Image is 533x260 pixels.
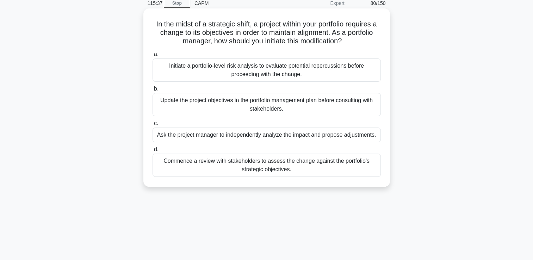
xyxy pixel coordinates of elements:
div: Commence a review with stakeholders to assess the change against the portfolio's strategic object... [153,154,381,177]
h5: In the midst of a strategic shift, a project within your portfolio requires a change to its objec... [152,20,382,46]
span: c. [154,120,158,126]
div: Update the project objectives in the portfolio management plan before consulting with stakeholders. [153,93,381,116]
span: d. [154,146,159,152]
span: b. [154,86,159,92]
div: Ask the project manager to independently analyze the impact and propose adjustments. [153,128,381,142]
span: a. [154,51,159,57]
div: Initiate a portfolio-level risk analysis to evaluate potential repercussions before proceeding wi... [153,58,381,82]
